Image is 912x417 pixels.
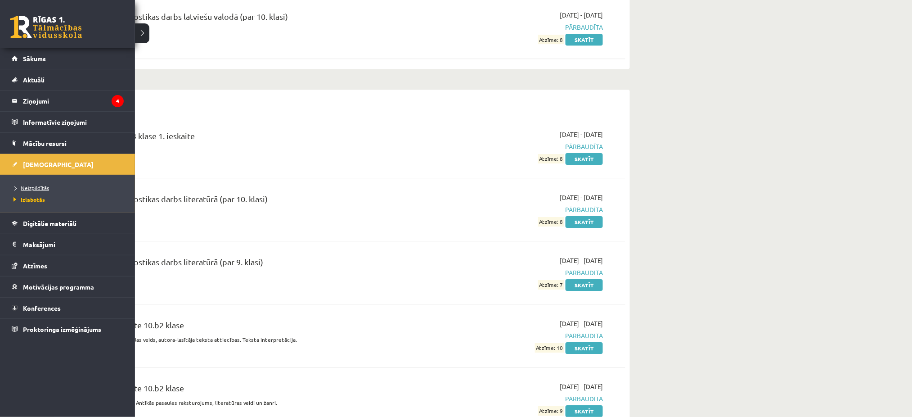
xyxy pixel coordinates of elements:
[67,335,420,344] p: Literatūra – jēdziens, mākslas veids, autora-lasītāja teksta attiecības. Teksta interpretācija.
[535,343,564,353] span: Atzīme: 10
[11,184,126,192] a: Neizpildītās
[566,342,603,354] a: Skatīt
[67,382,420,399] div: Literatūra 2. ieskaite 10.b2 klase
[12,276,124,297] a: Motivācijas programma
[566,405,603,417] a: Skatīt
[433,23,603,32] span: Pārbaudīta
[12,298,124,318] a: Konferences
[23,160,94,168] span: [DEMOGRAPHIC_DATA]
[112,95,124,107] i: 4
[560,256,603,265] span: [DATE] - [DATE]
[560,10,603,20] span: [DATE] - [DATE]
[566,216,603,228] a: Skatīt
[566,279,603,291] a: Skatīt
[23,325,101,333] span: Proktoringa izmēģinājums
[67,10,420,27] div: 11.b3 klases diagnostikas darbs latviešu valodā (par 10. klasi)
[538,154,564,163] span: Atzīme: 8
[11,195,126,204] a: Izlabotās
[23,54,46,63] span: Sākums
[23,304,61,312] span: Konferences
[23,262,47,270] span: Atzīmes
[433,394,603,403] span: Pārbaudīta
[12,213,124,234] a: Digitālie materiāli
[560,319,603,328] span: [DATE] - [DATE]
[433,205,603,214] span: Pārbaudīta
[433,268,603,277] span: Pārbaudīta
[12,91,124,111] a: Ziņojumi4
[538,280,564,290] span: Atzīme: 7
[12,112,124,132] a: Informatīvie ziņojumi
[67,256,420,272] div: 10.b2 klases diagnostikas darbs literatūrā (par 9. klasi)
[560,130,603,139] span: [DATE] - [DATE]
[23,91,124,111] legend: Ziņojumi
[560,193,603,202] span: [DATE] - [DATE]
[23,219,76,227] span: Digitālie materiāli
[67,319,420,335] div: Literatūra 1. ieskaite 10.b2 klase
[560,382,603,391] span: [DATE] - [DATE]
[23,112,124,132] legend: Informatīvie ziņojumi
[10,16,82,38] a: Rīgas 1. Tālmācības vidusskola
[566,153,603,165] a: Skatīt
[11,196,45,203] span: Izlabotās
[67,130,420,146] div: Literatūra JK 11.b3 klase 1. ieskaite
[538,217,564,227] span: Atzīme: 8
[12,234,124,255] a: Maksājumi
[538,406,564,416] span: Atzīme: 9
[433,331,603,340] span: Pārbaudīta
[12,133,124,154] a: Mācību resursi
[12,69,124,90] a: Aktuāli
[23,283,94,291] span: Motivācijas programma
[12,48,124,69] a: Sākums
[538,35,564,44] span: Atzīme: 8
[566,34,603,45] a: Skatīt
[67,193,420,209] div: 11.b3 klases diagnostikas darbs literatūrā (par 10. klasi)
[12,319,124,340] a: Proktoringa izmēģinājums
[12,154,124,175] a: [DEMOGRAPHIC_DATA]
[23,234,124,255] legend: Maksājumi
[433,142,603,151] span: Pārbaudīta
[12,255,124,276] a: Atzīmes
[11,184,49,191] span: Neizpildītās
[23,139,67,147] span: Mācību resursi
[23,76,45,84] span: Aktuāli
[67,399,420,407] p: Mīts – literatūras sākotne. Antīkās pasaules raksturojums, literatūras veidi un žanri.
